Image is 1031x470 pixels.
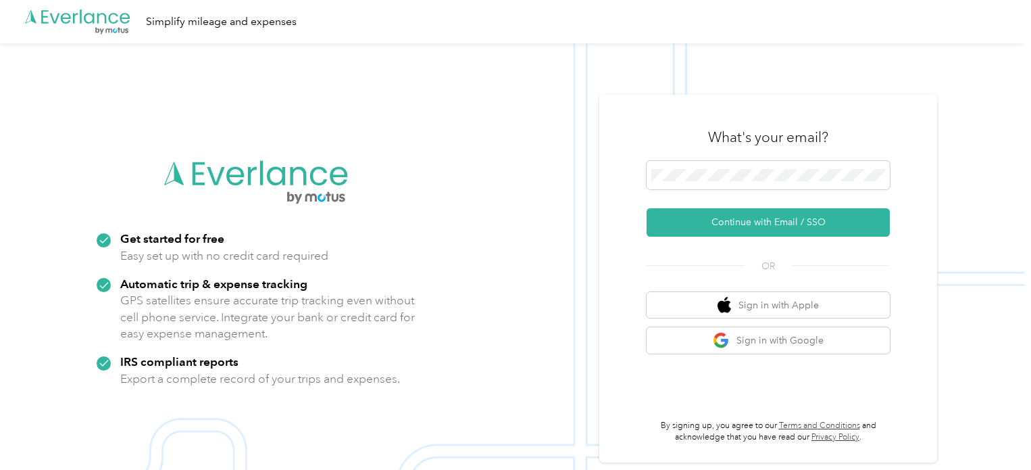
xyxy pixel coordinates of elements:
[647,327,890,354] button: google logoSign in with Google
[146,14,297,30] div: Simplify mileage and expenses
[718,297,731,314] img: apple logo
[120,248,328,264] p: Easy set up with no credit card required
[120,371,400,387] p: Export a complete record of your trips and expenses.
[708,128,828,147] h3: What's your email?
[713,332,730,349] img: google logo
[779,421,860,431] a: Terms and Conditions
[120,277,307,291] strong: Automatic trip & expense tracking
[647,420,890,444] p: By signing up, you agree to our and acknowledge that you have read our .
[120,354,238,369] strong: IRS compliant reports
[647,208,890,237] button: Continue with Email / SSO
[120,231,224,245] strong: Get started for free
[745,259,792,273] span: OR
[647,292,890,319] button: apple logoSign in with Apple
[811,432,859,442] a: Privacy Policy
[120,292,416,342] p: GPS satellites ensure accurate trip tracking even without cell phone service. Integrate your bank...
